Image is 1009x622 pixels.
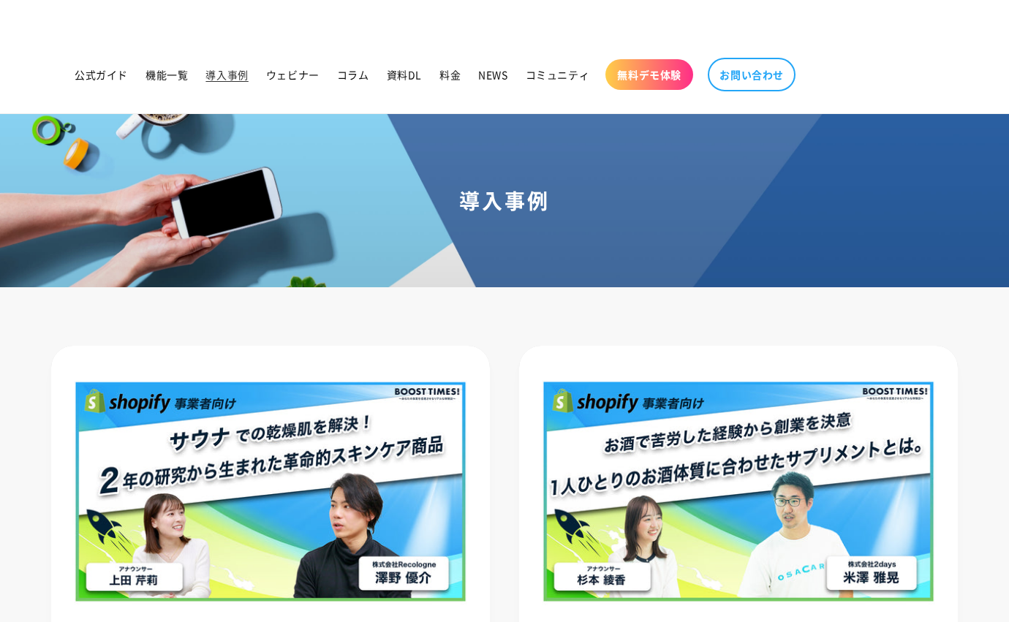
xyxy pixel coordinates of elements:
[328,59,378,90] a: コラム
[478,68,507,81] span: NEWS
[266,68,320,81] span: ウェビナー
[617,68,681,81] span: 無料デモ体験
[469,59,516,90] a: NEWS
[205,68,248,81] span: 導入事例
[18,187,991,213] h1: 導入事例
[387,68,422,81] span: 資料DL
[719,68,784,81] span: お問い合わせ
[137,59,197,90] a: 機能一覧
[337,68,369,81] span: コラム
[439,68,461,81] span: 料金
[146,68,188,81] span: 機能一覧
[605,59,693,90] a: 無料デモ体験
[708,58,796,91] a: お問い合わせ
[517,59,599,90] a: コミュニティ
[526,68,590,81] span: コミュニティ
[378,59,431,90] a: 資料DL
[257,59,328,90] a: ウェビナー
[431,59,469,90] a: 料金
[197,59,257,90] a: 導入事例
[66,59,137,90] a: 公式ガイド
[75,68,128,81] span: 公式ガイド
